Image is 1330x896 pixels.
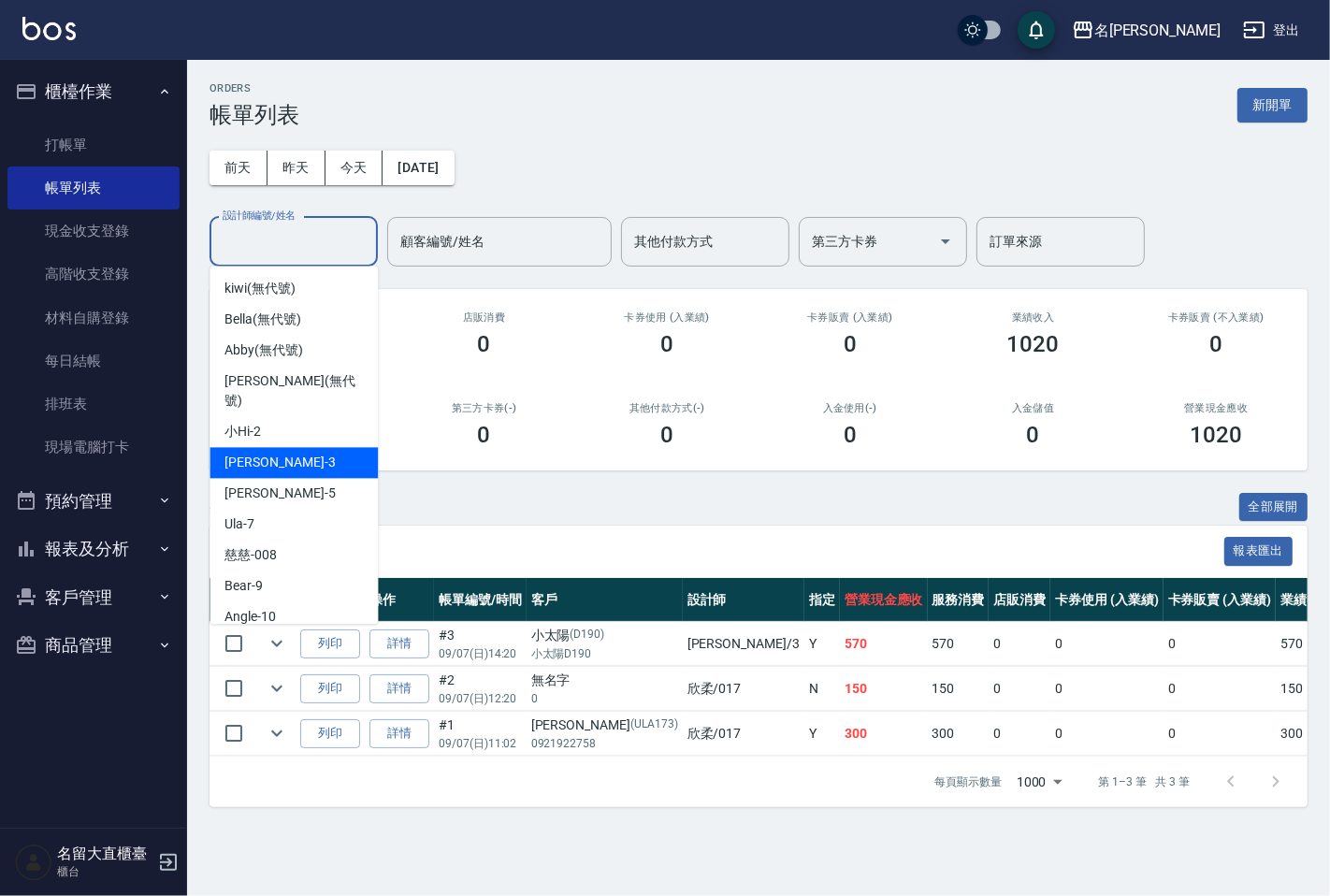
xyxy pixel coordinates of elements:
[22,17,76,40] img: Logo
[598,311,736,324] h2: 卡券使用 (入業績)
[928,578,990,622] th: 服務消費
[267,151,325,185] button: 昨天
[224,340,303,360] span: Abby (無代號)
[263,719,291,747] button: expand row
[223,209,296,223] label: 設計師編號/姓名
[1007,331,1060,357] h3: 1020
[531,735,678,752] p: 0921922758
[660,422,673,448] h3: 0
[210,82,299,94] h2: ORDERS
[263,674,291,702] button: expand row
[1164,578,1277,622] th: 卡券販賣 (入業績)
[1236,13,1308,48] button: 登出
[1237,88,1308,123] button: 新開單
[1164,712,1277,756] td: 0
[531,690,678,707] p: 0
[1099,773,1190,790] p: 第 1–3 筆 共 3 筆
[224,453,335,472] span: [PERSON_NAME] -3
[571,626,605,645] p: (D190)
[7,67,180,116] button: 櫃檯作業
[434,622,527,666] td: #3
[263,629,291,658] button: expand row
[598,402,736,414] h2: 其他付款方式(-)
[1190,422,1242,448] h3: 1020
[683,578,804,622] th: 設計師
[7,426,180,469] a: 現場電腦打卡
[224,514,254,534] span: Ula -7
[1224,542,1294,559] a: 報表匯出
[7,166,180,210] a: 帳單列表
[683,712,804,756] td: 欣柔 /017
[15,844,52,881] img: Person
[1209,331,1222,357] h3: 0
[7,573,180,622] button: 客戶管理
[383,151,454,185] button: [DATE]
[804,578,840,622] th: 指定
[683,667,804,711] td: 欣柔 /017
[840,578,928,622] th: 營業現金應收
[804,667,840,711] td: N
[434,712,527,756] td: #1
[781,402,919,414] h2: 入金使用(-)
[531,715,678,735] div: [PERSON_NAME]
[224,545,277,565] span: 慈慈 -008
[7,477,180,526] button: 預約管理
[1164,667,1277,711] td: 0
[781,311,919,324] h2: 卡券販賣 (入業績)
[224,310,301,329] span: Bella (無代號)
[232,542,1224,561] span: 訂單列表
[928,712,990,756] td: 300
[7,296,180,340] a: 材料自購登錄
[224,484,335,503] span: [PERSON_NAME] -5
[1094,19,1221,42] div: 名[PERSON_NAME]
[1050,667,1164,711] td: 0
[804,712,840,756] td: Y
[1147,311,1285,324] h2: 卡券販賣 (不入業績)
[1224,537,1294,566] button: 報表匯出
[840,712,928,756] td: 300
[804,622,840,666] td: Y
[439,735,522,752] p: 09/07 (日) 11:02
[1147,402,1285,414] h2: 營業現金應收
[683,622,804,666] td: [PERSON_NAME] /3
[300,674,360,703] button: 列印
[660,331,673,357] h3: 0
[844,331,857,357] h3: 0
[7,340,180,383] a: 每日結帳
[989,667,1050,711] td: 0
[210,151,267,185] button: 前天
[434,578,527,622] th: 帳單編號/時間
[415,311,554,324] h2: 店販消費
[844,422,857,448] h3: 0
[369,719,429,748] a: 詳情
[1009,757,1069,807] div: 1000
[964,402,1103,414] h2: 入金儲值
[7,621,180,670] button: 商品管理
[57,863,152,880] p: 櫃台
[325,151,383,185] button: 今天
[7,123,180,166] a: 打帳單
[840,622,928,666] td: 570
[1164,622,1277,666] td: 0
[928,667,990,711] td: 150
[989,578,1050,622] th: 店販消費
[928,622,990,666] td: 570
[224,607,276,627] span: Angle -10
[1050,712,1164,756] td: 0
[415,402,554,414] h2: 第三方卡券(-)
[1239,493,1308,522] button: 全部展開
[527,578,683,622] th: 客戶
[369,674,429,703] a: 詳情
[1018,11,1055,49] button: save
[964,311,1103,324] h2: 業績收入
[934,773,1002,790] p: 每頁顯示數量
[1026,422,1039,448] h3: 0
[478,331,491,357] h3: 0
[531,645,678,662] p: 小太陽D190
[989,712,1050,756] td: 0
[439,645,522,662] p: 09/07 (日) 14:20
[57,845,152,863] h5: 名留大直櫃臺
[224,371,363,411] span: [PERSON_NAME] (無代號)
[300,629,360,658] button: 列印
[931,226,961,256] button: Open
